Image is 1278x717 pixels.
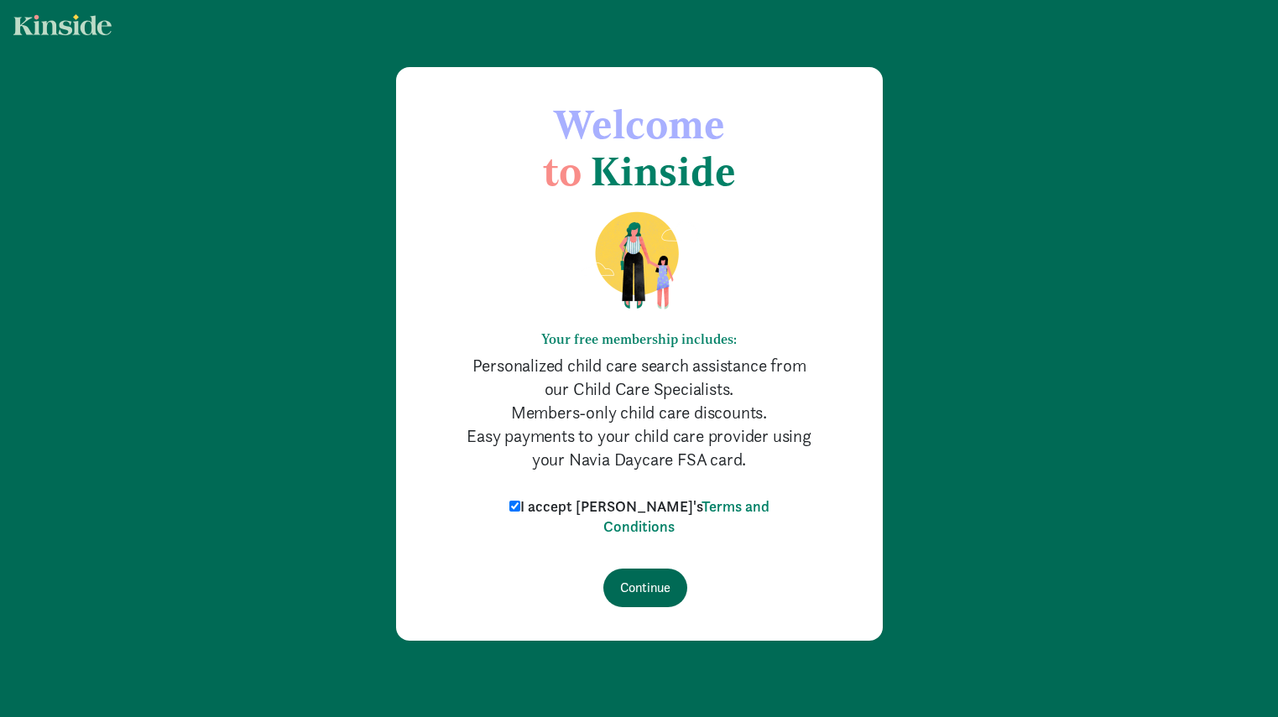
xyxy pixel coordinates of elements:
p: Personalized child care search assistance from our Child Care Specialists. [463,354,816,401]
img: illustration-mom-daughter.png [575,210,703,311]
span: to [543,147,582,195]
label: I accept [PERSON_NAME]'s [505,496,774,537]
input: Continue [603,569,687,607]
p: Easy payments to your child care provider using your Navia Daycare FSA card. [463,424,816,471]
span: Kinside [591,147,736,195]
h6: Your free membership includes: [463,331,816,347]
span: Welcome [554,100,725,148]
p: Members-only child care discounts. [463,401,816,424]
a: Terms and Conditions [603,496,769,536]
input: I accept [PERSON_NAME]'sTerms and Conditions [509,501,520,512]
img: light.svg [13,14,112,35]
